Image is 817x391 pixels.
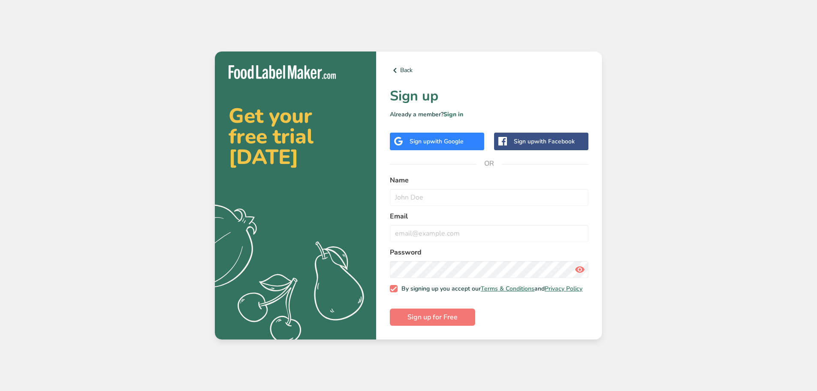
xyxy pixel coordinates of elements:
[229,65,336,79] img: Food Label Maker
[390,225,588,242] input: email@example.com
[407,312,458,322] span: Sign up for Free
[390,175,588,185] label: Name
[481,285,534,293] a: Terms & Conditions
[390,110,588,119] p: Already a member?
[390,65,588,76] a: Back
[229,106,362,167] h2: Get your free trial [DATE]
[410,137,464,146] div: Sign up
[534,137,575,145] span: with Facebook
[443,110,463,118] a: Sign in
[390,86,588,106] h1: Sign up
[390,189,588,206] input: John Doe
[390,309,475,326] button: Sign up for Free
[390,211,588,221] label: Email
[545,285,582,293] a: Privacy Policy
[430,137,464,145] span: with Google
[514,137,575,146] div: Sign up
[476,151,502,176] span: OR
[390,247,588,258] label: Password
[398,285,583,293] span: By signing up you accept our and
